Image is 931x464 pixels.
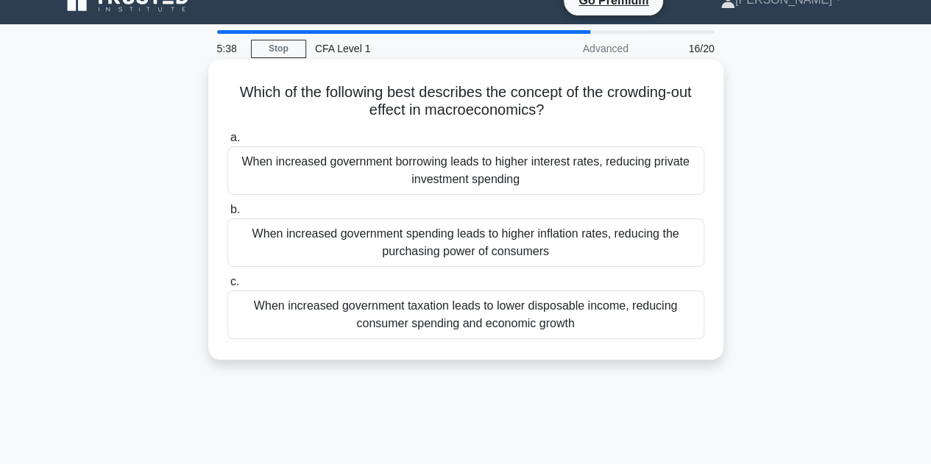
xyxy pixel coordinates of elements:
div: When increased government taxation leads to lower disposable income, reducing consumer spending a... [227,290,704,339]
span: b. [230,203,240,215]
a: Stop [251,40,306,58]
span: c. [230,275,239,288]
div: 16/20 [637,34,723,63]
div: CFA Level 1 [306,34,509,63]
div: When increased government borrowing leads to higher interest rates, reducing private investment s... [227,146,704,195]
div: 5:38 [208,34,251,63]
div: Advanced [509,34,637,63]
h5: Which of the following best describes the concept of the crowding-out effect in macroeconomics? [226,83,706,120]
span: a. [230,131,240,143]
div: When increased government spending leads to higher inflation rates, reducing the purchasing power... [227,218,704,267]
